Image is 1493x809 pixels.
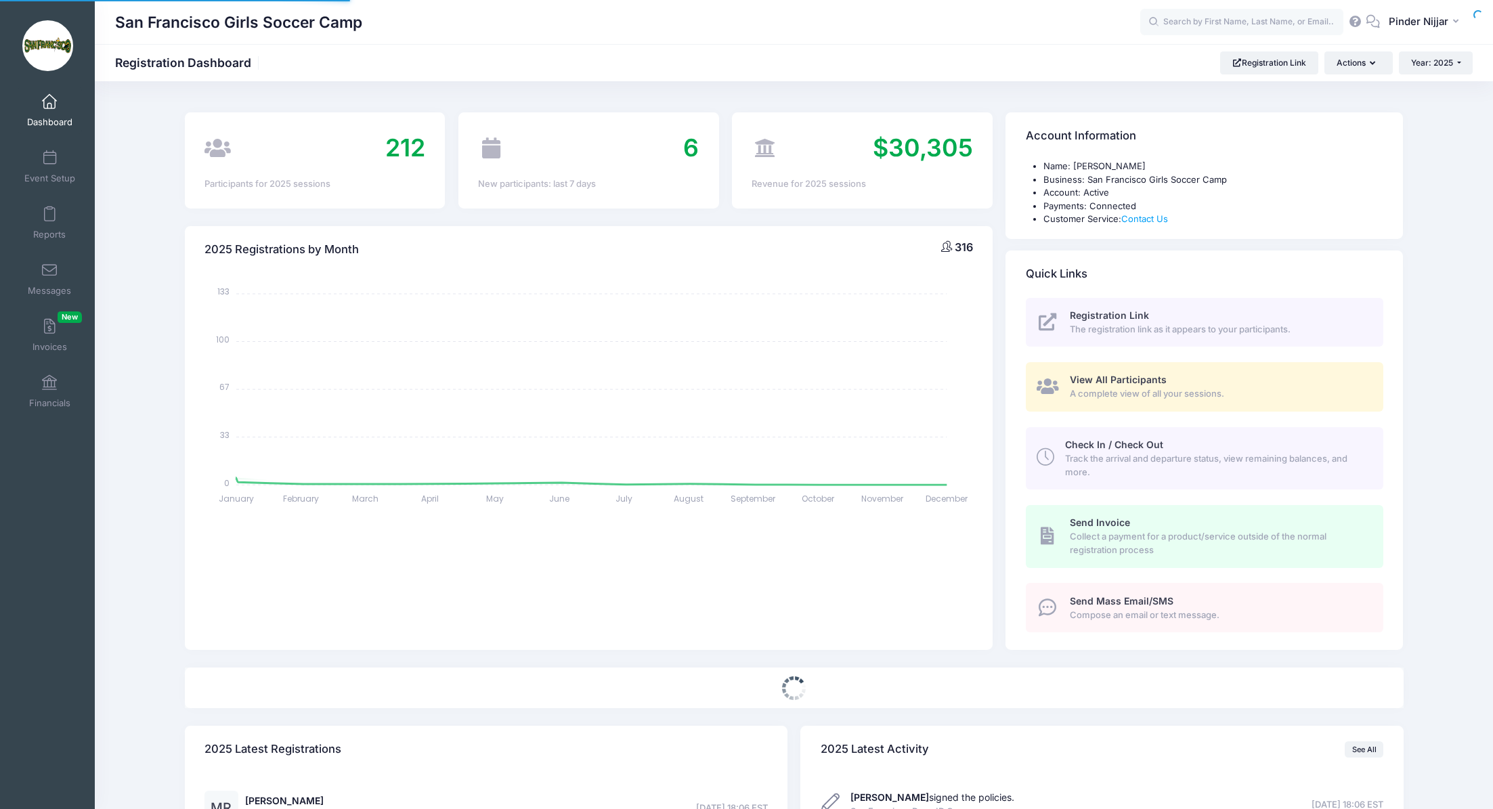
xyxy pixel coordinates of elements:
[219,381,230,393] tspan: 67
[1026,505,1383,567] a: Send Invoice Collect a payment for a product/service outside of the normal registration process
[485,493,503,504] tspan: May
[204,730,341,769] h4: 2025 Latest Registrations
[1026,583,1383,632] a: Send Mass Email/SMS Compose an email or text message.
[850,791,1014,803] a: [PERSON_NAME]signed the policies.
[1026,362,1383,412] a: View All Participants A complete view of all your sessions.
[115,56,263,70] h1: Registration Dashboard
[1043,213,1383,226] li: Customer Service:
[22,20,73,71] img: San Francisco Girls Soccer Camp
[674,493,704,504] tspan: August
[1121,213,1168,224] a: Contact Us
[1070,387,1368,401] span: A complete view of all your sessions.
[1026,255,1087,293] h4: Quick Links
[1070,323,1368,336] span: The registration link as it appears to your participants.
[873,133,973,162] span: $30,305
[861,493,904,504] tspan: November
[1324,51,1392,74] button: Actions
[1065,452,1368,479] span: Track the arrival and departure status, view remaining balances, and more.
[1070,309,1149,321] span: Registration Link
[1065,439,1163,450] span: Check In / Check Out
[421,493,439,504] tspan: April
[1026,427,1383,489] a: Check In / Check Out Track the arrival and departure status, view remaining balances, and more.
[549,493,569,504] tspan: June
[1070,517,1130,528] span: Send Invoice
[18,87,82,134] a: Dashboard
[385,133,425,162] span: 212
[801,493,834,504] tspan: October
[27,116,72,128] span: Dashboard
[1043,173,1383,187] li: Business: San Francisco Girls Soccer Camp
[224,477,230,488] tspan: 0
[219,493,254,504] tspan: January
[955,240,973,254] span: 316
[1380,7,1473,38] button: Pinder Nijjar
[1070,530,1368,556] span: Collect a payment for a product/service outside of the normal registration process
[926,493,968,504] tspan: December
[216,334,230,345] tspan: 100
[1070,595,1173,607] span: Send Mass Email/SMS
[752,177,972,191] div: Revenue for 2025 sessions
[1389,14,1448,29] span: Pinder Nijjar
[478,177,699,191] div: New participants: last 7 days
[1345,741,1383,758] a: See All
[217,286,230,297] tspan: 133
[18,255,82,303] a: Messages
[115,7,362,38] h1: San Francisco Girls Soccer Camp
[1043,200,1383,213] li: Payments: Connected
[18,311,82,359] a: InvoicesNew
[615,493,632,504] tspan: July
[850,791,929,803] strong: [PERSON_NAME]
[204,230,359,269] h4: 2025 Registrations by Month
[18,368,82,415] a: Financials
[33,341,67,353] span: Invoices
[731,493,776,504] tspan: September
[1399,51,1473,74] button: Year: 2025
[352,493,378,504] tspan: March
[1411,58,1453,68] span: Year: 2025
[24,173,75,184] span: Event Setup
[29,397,70,409] span: Financials
[18,143,82,190] a: Event Setup
[245,795,324,806] a: [PERSON_NAME]
[283,493,319,504] tspan: February
[1043,160,1383,173] li: Name: [PERSON_NAME]
[1070,374,1167,385] span: View All Participants
[1220,51,1318,74] a: Registration Link
[1070,609,1368,622] span: Compose an email or text message.
[28,285,71,297] span: Messages
[1043,186,1383,200] li: Account: Active
[204,177,425,191] div: Participants for 2025 sessions
[683,133,699,162] span: 6
[1026,117,1136,156] h4: Account Information
[1140,9,1343,36] input: Search by First Name, Last Name, or Email...
[220,429,230,441] tspan: 33
[821,730,929,769] h4: 2025 Latest Activity
[58,311,82,323] span: New
[33,229,66,240] span: Reports
[18,199,82,246] a: Reports
[1026,298,1383,347] a: Registration Link The registration link as it appears to your participants.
